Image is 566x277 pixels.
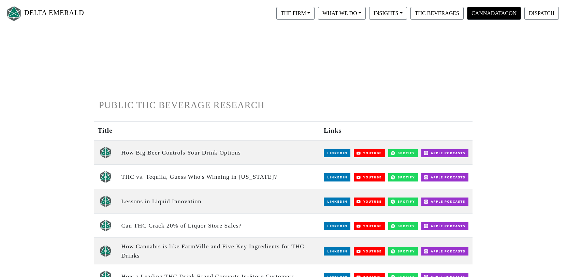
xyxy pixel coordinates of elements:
button: THE FIRM [276,7,315,20]
img: LinkedIn [324,222,350,230]
button: DISPATCH [524,7,559,20]
img: Logo [5,4,23,23]
a: THC BEVERAGES [409,10,465,16]
td: THC vs. Tequila, Guess Who's Winning in [US_STATE]? [117,165,320,189]
img: Apple Podcasts [421,149,468,157]
img: Apple Podcasts [421,247,468,256]
td: Lessons in Liquid Innovation [117,189,320,213]
th: Title [94,122,117,140]
img: unscripted logo [100,146,112,159]
img: Spotify [388,222,418,230]
th: Links [320,122,472,140]
img: Apple Podcasts [421,222,468,230]
img: Spotify [388,149,418,157]
img: Spotify [388,173,418,181]
img: Apple Podcasts [421,173,468,181]
img: unscripted logo [100,195,112,207]
img: LinkedIn [324,247,350,256]
img: unscripted logo [100,219,112,232]
img: YouTube [354,198,385,206]
td: Can THC Crack 20% of Liquor Store Sales? [117,214,320,238]
button: CANNADATACON [467,7,521,20]
img: YouTube [354,149,385,157]
h1: PUBLIC THC BEVERAGE RESEARCH [99,100,467,111]
td: How Cannabis is like FarmVille and Five Key Ingredients for THC Drinks [117,238,320,264]
img: LinkedIn [324,149,350,157]
img: unscripted logo [100,245,112,257]
img: LinkedIn [324,173,350,181]
img: unscripted logo [100,171,112,183]
img: YouTube [354,247,385,256]
img: LinkedIn [324,198,350,206]
img: Apple Podcasts [421,198,468,206]
img: Spotify [388,247,418,256]
img: Spotify [388,198,418,206]
a: CANNADATACON [465,10,523,16]
img: YouTube [354,173,385,181]
img: YouTube [354,222,385,230]
td: How Big Beer Controls Your Drink Options [117,140,320,165]
a: DISPATCH [523,10,561,16]
button: THC BEVERAGES [410,7,464,20]
a: DELTA EMERALD [5,3,84,24]
button: WHAT WE DO [318,7,366,20]
button: INSIGHTS [369,7,407,20]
